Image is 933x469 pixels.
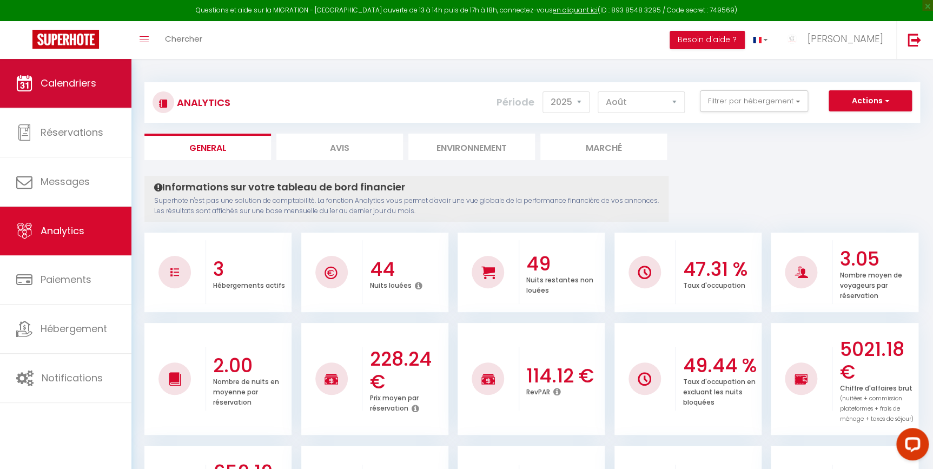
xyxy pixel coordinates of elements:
[408,134,535,160] li: Environnement
[370,258,446,281] h3: 44
[908,33,921,47] img: logout
[370,348,446,393] h3: 228.24 €
[42,371,103,385] span: Notifications
[784,31,800,47] img: ...
[526,365,602,387] h3: 114.12 €
[144,134,271,160] li: General
[41,273,91,286] span: Paiements
[670,31,745,49] button: Besoin d'aide ?
[41,322,107,335] span: Hébergement
[540,134,667,160] li: Marché
[370,279,412,290] p: Nuits louées
[839,394,913,423] span: (nuitées + commission plateformes + frais de ménage + taxes de séjour)
[700,90,808,112] button: Filtrer par hébergement
[157,21,210,59] a: Chercher
[526,385,550,397] p: RevPAR
[683,375,756,407] p: Taux d'occupation en excluant les nuits bloquées
[154,181,659,193] h4: Informations sur votre tableau de bord financier
[683,354,759,377] h3: 49.44 %
[276,134,403,160] li: Avis
[839,381,913,424] p: Chiffre d'affaires brut
[170,268,179,276] img: NO IMAGE
[154,196,659,216] p: Superhote n'est pas une solution de comptabilité. La fonction Analytics vous permet d'avoir une v...
[497,90,534,114] label: Période
[526,273,593,295] p: Nuits restantes non louées
[888,424,933,469] iframe: LiveChat chat widget
[553,5,598,15] a: en cliquant ici
[526,253,602,275] h3: 49
[683,279,745,290] p: Taux d'occupation
[807,32,883,45] span: [PERSON_NAME]
[370,391,419,413] p: Prix moyen par réservation
[213,375,279,407] p: Nombre de nuits en moyenne par réservation
[165,33,202,44] span: Chercher
[638,372,651,386] img: NO IMAGE
[839,268,902,300] p: Nombre moyen de voyageurs par réservation
[213,258,289,281] h3: 3
[683,258,759,281] h3: 47.31 %
[839,338,915,384] h3: 5021.18 €
[174,90,230,115] h3: Analytics
[776,21,896,59] a: ... [PERSON_NAME]
[32,30,99,49] img: Super Booking
[213,279,285,290] p: Hébergements actifs
[213,354,289,377] h3: 2.00
[829,90,912,112] button: Actions
[41,224,84,237] span: Analytics
[839,248,915,270] h3: 3.05
[41,76,96,90] span: Calendriers
[795,372,808,385] img: NO IMAGE
[41,175,90,188] span: Messages
[41,125,103,139] span: Réservations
